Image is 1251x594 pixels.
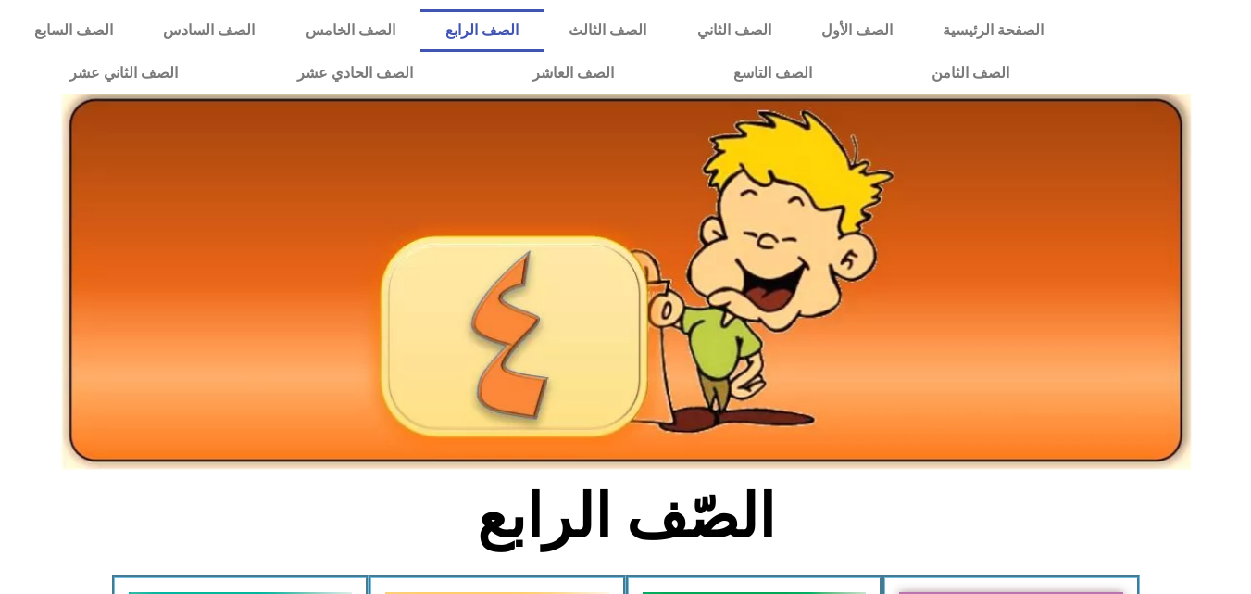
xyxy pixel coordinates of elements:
a: الصف الأول [796,9,918,52]
a: الصف الثامن [871,52,1069,95]
a: الصف الخامس [281,9,420,52]
a: الصفحة الرئيسية [918,9,1069,52]
a: الصف السادس [138,9,280,52]
a: الصف السابع [9,9,138,52]
a: الصف الثاني عشر [9,52,237,95]
a: الصف العاشر [472,52,673,95]
h2: الصّف الرابع [319,481,932,553]
a: الصف الرابع [420,9,544,52]
a: الصف الثاني [672,9,796,52]
a: الصف الحادي عشر [237,52,472,95]
a: الصف التاسع [673,52,871,95]
a: الصف الثالث [544,9,671,52]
